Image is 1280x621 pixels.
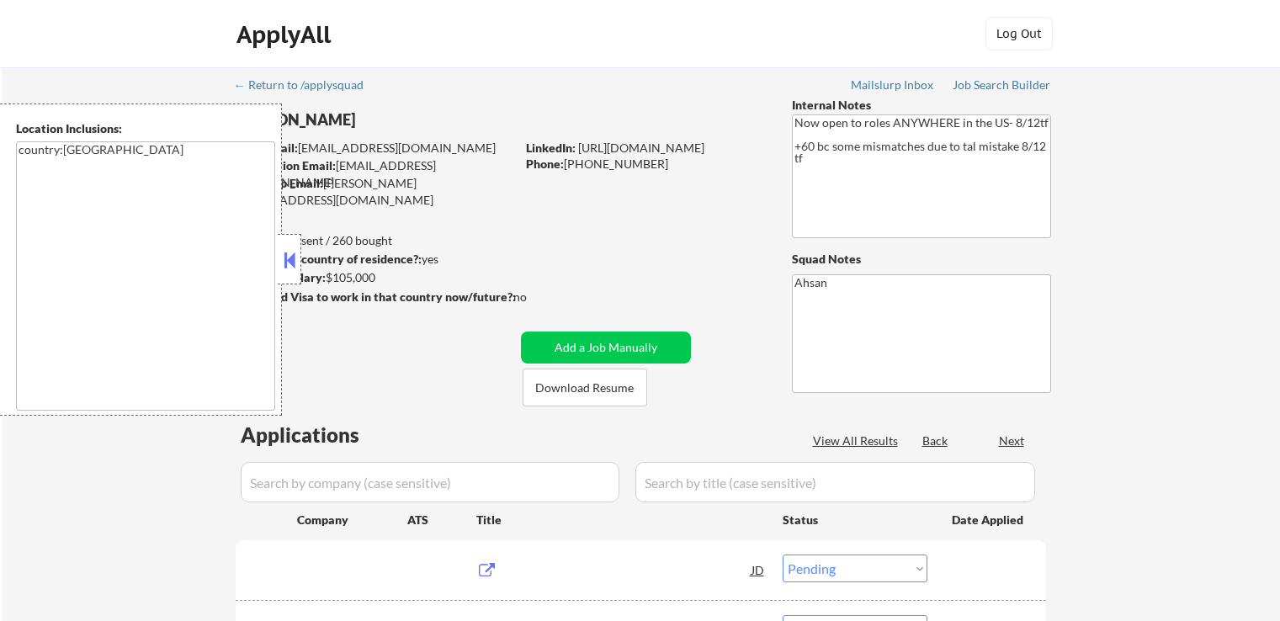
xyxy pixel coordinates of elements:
div: [PHONE_NUMBER] [526,156,764,172]
div: no [513,289,561,305]
input: Search by title (case sensitive) [635,462,1035,502]
div: Internal Notes [792,97,1051,114]
div: 112 sent / 260 bought [235,232,515,249]
div: ATS [407,512,476,528]
input: Search by company (case sensitive) [241,462,619,502]
div: Back [922,433,949,449]
a: Job Search Builder [953,78,1051,95]
strong: Can work in country of residence?: [235,252,422,266]
div: [EMAIL_ADDRESS][DOMAIN_NAME] [236,157,515,190]
div: JD [750,555,767,585]
strong: Phone: [526,157,564,171]
div: Squad Notes [792,251,1051,268]
div: ApplyAll [236,20,336,49]
button: Log Out [985,17,1053,50]
strong: Will need Visa to work in that country now/future?: [236,289,516,304]
div: Next [999,433,1026,449]
div: [PERSON_NAME][EMAIL_ADDRESS][DOMAIN_NAME] [236,175,515,208]
div: Job Search Builder [953,79,1051,91]
a: ← Return to /applysquad [234,78,380,95]
div: [PERSON_NAME] [236,109,582,130]
div: Status [783,504,927,534]
div: yes [235,251,510,268]
div: Mailslurp Inbox [851,79,935,91]
a: [URL][DOMAIN_NAME] [578,141,704,155]
div: Location Inclusions: [16,120,275,137]
div: View All Results [813,433,903,449]
div: Date Applied [952,512,1026,528]
button: Download Resume [523,369,647,406]
button: Add a Job Manually [521,332,691,364]
div: Title [476,512,767,528]
div: ← Return to /applysquad [234,79,380,91]
div: Applications [241,425,407,445]
div: $105,000 [235,269,515,286]
div: Company [297,512,407,528]
div: [EMAIL_ADDRESS][DOMAIN_NAME] [236,140,515,157]
a: Mailslurp Inbox [851,78,935,95]
strong: LinkedIn: [526,141,576,155]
